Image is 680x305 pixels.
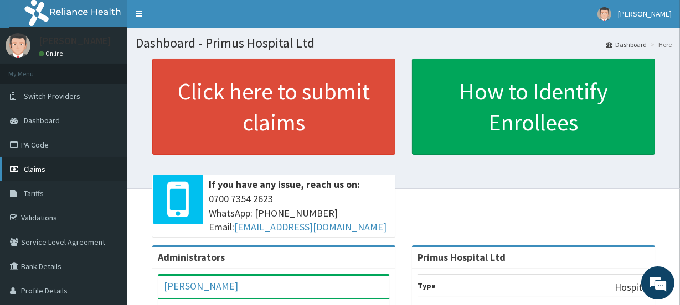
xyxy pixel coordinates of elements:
[615,280,650,295] p: Hospital
[6,194,211,233] textarea: Type your message and hit 'Enter'
[182,6,208,32] div: Minimize live chat window
[6,33,30,58] img: User Image
[39,36,111,46] p: [PERSON_NAME]
[152,59,395,155] a: Click here to submit claims
[606,40,647,49] a: Dashboard
[418,281,436,291] b: Type
[58,62,186,76] div: Chat with us now
[648,40,672,49] li: Here
[20,55,45,83] img: d_794563401_company_1708531726252_794563401
[24,115,60,125] span: Dashboard
[209,192,390,234] span: 0700 7354 2623 WhatsApp: [PHONE_NUMBER] Email:
[24,188,44,198] span: Tariffs
[136,36,672,50] h1: Dashboard - Primus Hospital Ltd
[24,164,45,174] span: Claims
[164,280,238,292] a: [PERSON_NAME]
[64,86,153,197] span: We're online!
[597,7,611,21] img: User Image
[24,91,80,101] span: Switch Providers
[618,9,672,19] span: [PERSON_NAME]
[412,59,655,155] a: How to Identify Enrollees
[209,178,360,191] b: If you have any issue, reach us on:
[418,251,506,264] strong: Primus Hospital Ltd
[158,251,225,264] b: Administrators
[234,220,387,233] a: [EMAIL_ADDRESS][DOMAIN_NAME]
[39,50,65,57] a: Online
